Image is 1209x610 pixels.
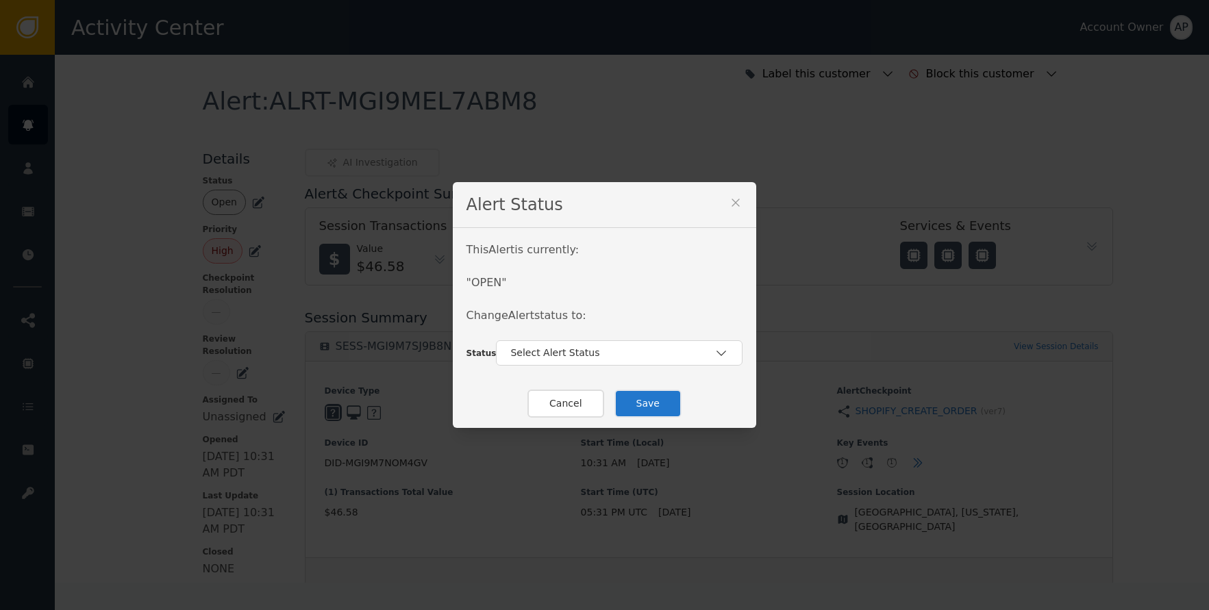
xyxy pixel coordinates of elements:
span: " OPEN " [466,276,507,289]
div: Alert Status [453,182,757,228]
span: Status [466,348,497,358]
div: Select Alert Status [510,346,714,360]
span: Change Alert status to: [466,309,586,322]
span: This Alert is currently: [466,243,579,256]
button: Save [614,390,682,418]
button: Select Alert Status [496,340,743,366]
button: Cancel [527,390,603,418]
